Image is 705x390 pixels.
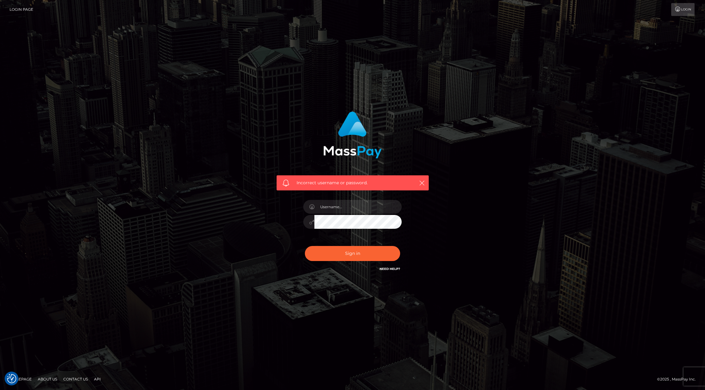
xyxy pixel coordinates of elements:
[35,374,60,384] a: About Us
[297,180,409,186] span: Incorrect username or password.
[61,374,90,384] a: Contact Us
[657,376,700,383] div: © 2025 , MassPay Inc.
[323,111,382,158] img: MassPay Login
[314,200,402,214] input: Username...
[7,374,34,384] a: Homepage
[671,3,695,16] a: Login
[92,374,103,384] a: API
[7,374,16,383] img: Revisit consent button
[305,246,400,261] button: Sign in
[7,374,16,383] button: Consent Preferences
[10,3,33,16] a: Login Page
[380,267,400,271] a: Need Help?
